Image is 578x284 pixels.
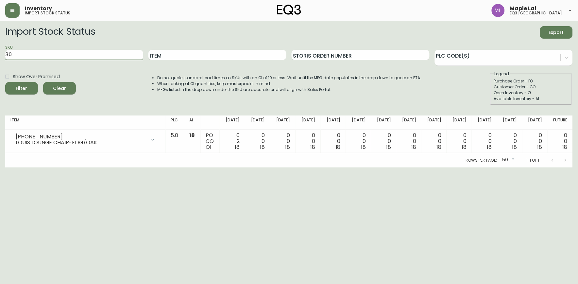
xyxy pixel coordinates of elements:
[10,133,161,147] div: [PHONE_NUMBER]LOUIS LOUNGE CHAIR-FOG/OAK
[494,96,569,102] div: Available Inventory - AI
[351,133,366,150] div: 0 0
[386,143,391,151] span: 18
[376,133,391,150] div: 0 0
[285,143,290,151] span: 18
[336,143,341,151] span: 18
[346,115,371,130] th: [DATE]
[277,5,301,15] img: logo
[184,115,200,130] th: AI
[220,115,245,130] th: [DATE]
[502,133,517,150] div: 0 0
[452,133,467,150] div: 0 0
[411,143,416,151] span: 18
[225,133,240,150] div: 0 2
[206,133,215,150] div: PO CO
[5,115,166,130] th: Item
[16,84,27,93] div: Filter
[296,115,321,130] th: [DATE]
[563,143,568,151] span: 18
[494,78,569,84] div: Purchase Order - PO
[13,73,59,80] span: Show Over Promised
[311,143,315,151] span: 18
[487,143,492,151] span: 18
[497,115,522,130] th: [DATE]
[235,143,240,151] span: 18
[500,155,516,166] div: 50
[401,133,416,150] div: 0 0
[48,84,71,93] span: Clear
[5,26,95,39] h2: Import Stock Status
[494,90,569,96] div: Open Inventory - OI
[545,28,568,37] span: Export
[462,143,467,151] span: 18
[321,115,346,130] th: [DATE]
[206,143,212,151] span: OI
[492,4,505,17] img: 61e28cffcf8cc9f4e300d877dd684943
[472,115,497,130] th: [DATE]
[477,133,492,150] div: 0 0
[25,11,70,15] h5: import stock status
[157,81,421,87] li: When looking at OI quantities, keep masterpacks in mind.
[166,115,184,130] th: PLC
[421,115,447,130] th: [DATE]
[510,11,562,15] h5: eq3 [GEOGRAPHIC_DATA]
[301,133,315,150] div: 0 0
[361,143,366,151] span: 18
[396,115,421,130] th: [DATE]
[510,6,536,11] span: Maple Lai
[270,115,296,130] th: [DATE]
[553,133,568,150] div: 0 0
[494,84,569,90] div: Customer Order - CO
[157,87,421,93] li: MFGs listed in the drop down under the SKU are accurate and will align with Sales Portal.
[540,26,573,39] button: Export
[371,115,396,130] th: [DATE]
[548,115,573,130] th: Future
[512,143,517,151] span: 18
[157,75,421,81] li: Do not quote standard lead times on SKUs with an OI of 10 or less. Wait until the MFG date popula...
[466,157,497,163] p: Rows per page:
[537,143,542,151] span: 18
[494,71,510,77] legend: Legend
[5,82,38,95] button: Filter
[260,143,265,151] span: 18
[16,140,146,146] div: LOUIS LOUNGE CHAIR-FOG/OAK
[326,133,341,150] div: 0 0
[436,143,441,151] span: 18
[276,133,290,150] div: 0 0
[250,133,265,150] div: 0 0
[16,134,146,140] div: [PHONE_NUMBER]
[528,133,542,150] div: 0 0
[189,132,195,139] span: 18
[43,82,76,95] button: Clear
[166,130,184,153] td: 5.0
[526,157,539,163] p: 1-1 of 1
[25,6,52,11] span: Inventory
[245,115,270,130] th: [DATE]
[522,115,548,130] th: [DATE]
[447,115,472,130] th: [DATE]
[427,133,441,150] div: 0 0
